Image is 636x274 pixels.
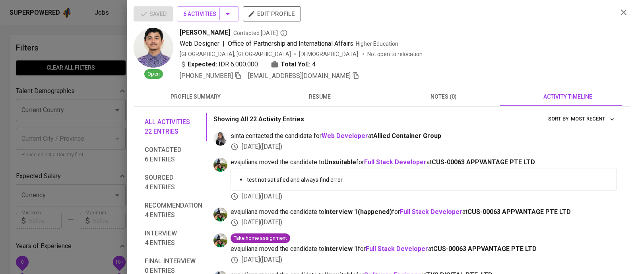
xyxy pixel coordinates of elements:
[324,245,358,253] b: Interview 1
[134,28,173,68] img: b7c226e3fdd8ff9d338d4041630f3341.jpg
[180,72,233,80] span: [PHONE_NUMBER]
[145,229,202,248] span: Interview 4 entries
[356,41,398,47] span: Higher Education
[322,132,368,140] a: Web Developer
[223,39,225,49] span: |
[243,6,301,21] button: edit profile
[180,60,258,69] div: IDR 6.000.000
[145,117,202,136] span: All activities 22 entries
[183,9,233,19] span: 6 Activities
[243,10,301,17] a: edit profile
[177,6,239,21] button: 6 Activities
[231,192,617,201] div: [DATE] ( [DATE] )
[213,208,227,222] img: eva@glints.com
[324,208,392,216] b: Interview 1 ( happened )
[213,132,227,146] img: sinta.windasari@glints.com
[144,70,163,78] span: Open
[364,158,427,166] a: Full Stack Developer
[571,115,615,124] span: Most Recent
[231,218,617,227] div: [DATE] ( [DATE] )
[138,92,253,102] span: profile summary
[231,245,617,254] span: evajuliana moved the candidate to for at
[231,142,617,152] div: [DATE] ( [DATE] )
[231,158,617,167] span: evajuliana moved the candidate to for at
[366,245,428,253] a: Full Stack Developer
[548,116,569,122] span: sort by
[569,113,617,125] button: sort by
[213,115,304,124] p: Showing All 22 Activity Entries
[231,132,617,141] span: sinta contacted the candidate for at
[510,92,625,102] span: activity timeline
[231,255,617,264] div: [DATE] ( [DATE] )
[213,233,227,247] img: eva@glints.com
[373,132,441,140] span: Allied Container Group
[228,40,353,47] span: Office of Partnership and International Affairs
[145,201,202,220] span: Recommendation 4 entries
[188,60,217,69] b: Expected:
[432,158,535,166] span: CUS-00063 APPVANTAGE PTE LTD
[231,235,290,242] span: Take home assignment
[213,158,227,172] img: eva@glints.com
[145,173,202,192] span: Sourced 4 entries
[400,208,462,216] a: Full Stack Developer
[280,29,288,37] svg: By Batam recruiter
[367,50,423,58] p: Not open to relocation
[299,50,359,58] span: [DEMOGRAPHIC_DATA]
[262,92,377,102] span: resume
[312,60,316,69] span: 4
[180,50,291,58] div: [GEOGRAPHIC_DATA], [GEOGRAPHIC_DATA]
[467,208,571,216] span: CUS-00063 APPVANTAGE PTE LTD
[249,9,295,19] span: edit profile
[247,176,610,184] p: test not satisfied and always find error
[281,60,310,69] b: Total YoE:
[145,145,202,164] span: Contacted 6 entries
[180,40,219,47] span: Web Designer
[324,158,356,166] b: Unsuitable
[386,92,501,102] span: notes (0)
[180,28,230,37] span: [PERSON_NAME]
[231,208,617,217] span: evajuliana moved the candidate to for at
[248,72,351,80] span: [EMAIL_ADDRESS][DOMAIN_NAME]
[433,245,537,253] span: CUS-00063 APPVANTAGE PTE LTD
[233,29,288,37] span: Contacted [DATE]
